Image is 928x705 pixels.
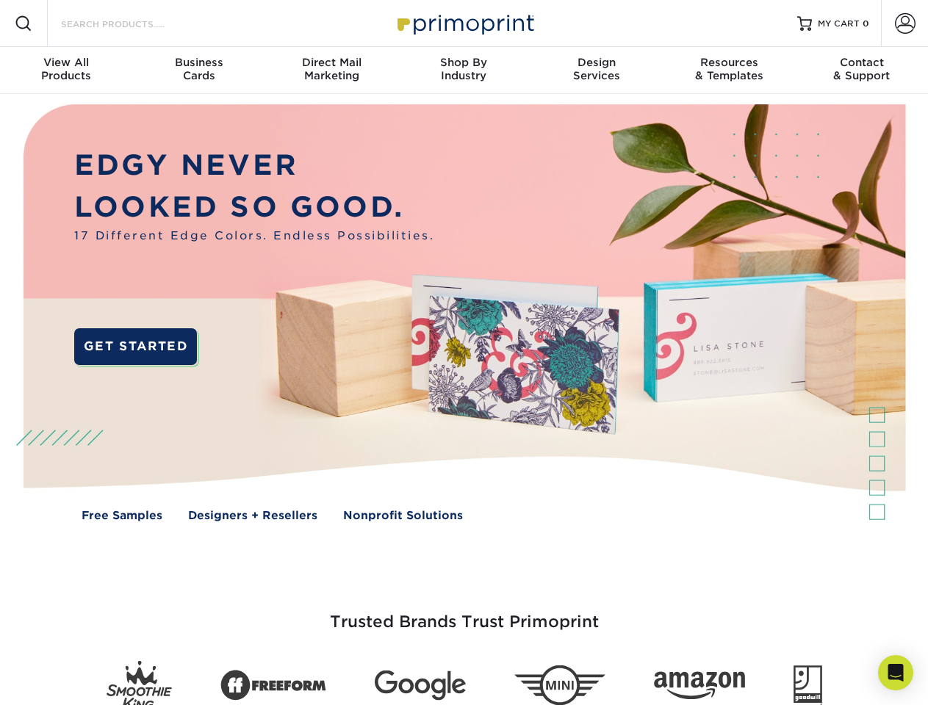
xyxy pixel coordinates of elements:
span: Resources [663,56,795,69]
div: Cards [132,56,265,82]
a: Direct MailMarketing [265,47,398,94]
span: Business [132,56,265,69]
a: Contact& Support [796,47,928,94]
span: 17 Different Edge Colors. Endless Possibilities. [74,228,434,245]
a: Resources& Templates [663,47,795,94]
span: Shop By [398,56,530,69]
div: & Templates [663,56,795,82]
a: GET STARTED [74,328,197,365]
img: Primoprint [391,7,538,39]
div: Marketing [265,56,398,82]
input: SEARCH PRODUCTS..... [60,15,203,32]
span: Direct Mail [265,56,398,69]
span: Design [530,56,663,69]
img: Goodwill [794,665,822,705]
a: Designers + Resellers [188,507,317,524]
iframe: Google Customer Reviews [4,660,125,700]
span: Contact [796,56,928,69]
img: Google [375,670,466,701]
a: Free Samples [82,507,162,524]
a: BusinessCards [132,47,265,94]
div: Open Intercom Messenger [878,655,913,690]
h3: Trusted Brands Trust Primoprint [35,577,894,649]
p: LOOKED SO GOOD. [74,187,434,228]
div: Industry [398,56,530,82]
div: Services [530,56,663,82]
a: Nonprofit Solutions [343,507,463,524]
div: & Support [796,56,928,82]
span: 0 [863,18,869,29]
span: MY CART [818,18,860,30]
p: EDGY NEVER [74,145,434,187]
img: Amazon [654,672,745,700]
a: Shop ByIndustry [398,47,530,94]
a: DesignServices [530,47,663,94]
